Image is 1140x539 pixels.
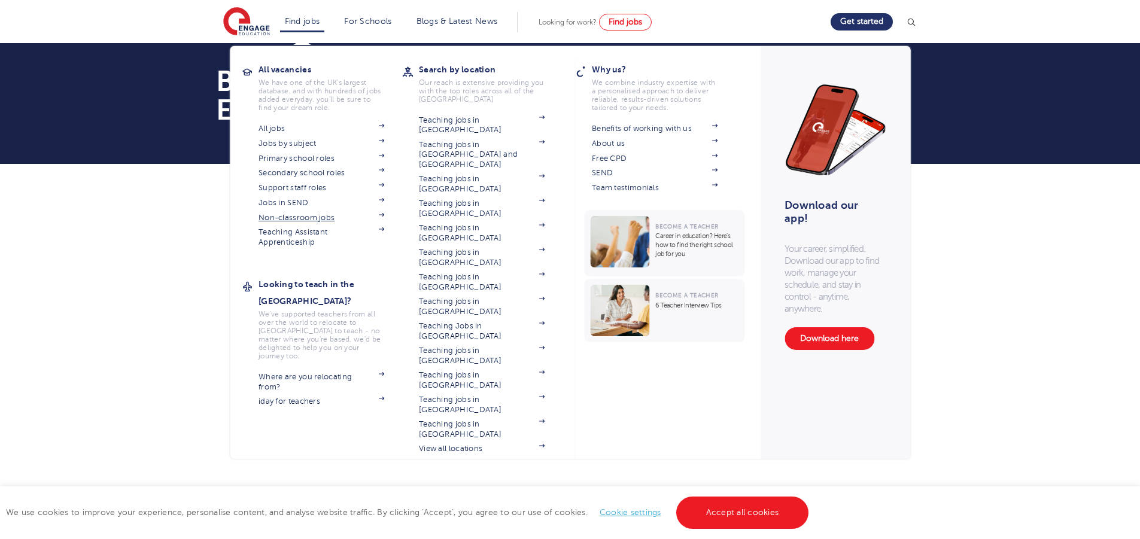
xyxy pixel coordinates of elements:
span: Become a Teacher [655,292,718,299]
a: Become a TeacherCareer in education? Here’s how to find the right school job for you [584,210,747,276]
a: Download here [785,327,874,350]
a: Teaching jobs in [GEOGRAPHIC_DATA] [419,395,545,415]
a: SEND [592,168,718,178]
span: Find jobs [609,17,642,26]
p: We have one of the UK's largest database. and with hundreds of jobs added everyday. you'll be sur... [259,78,384,112]
a: Looking to teach in the [GEOGRAPHIC_DATA]?We've supported teachers from all over the world to rel... [259,276,402,360]
a: Teaching jobs in [GEOGRAPHIC_DATA] and [GEOGRAPHIC_DATA] [419,140,545,169]
a: Benefits of working with us [592,124,718,133]
h3: Search by location [419,61,563,78]
p: Career in education? Here’s how to find the right school job for you [655,232,738,258]
a: Primary school roles [259,154,384,163]
a: For Schools [344,17,391,26]
a: Where are you relocating from? [259,372,384,392]
p: We've supported teachers from all over the world to relocate to [GEOGRAPHIC_DATA] to teach - no m... [259,310,384,360]
span: We use cookies to improve your experience, personalise content, and analyse website traffic. By c... [6,508,811,517]
a: iday for teachers [259,397,384,406]
a: Get started [831,13,893,31]
a: Jobs by subject [259,139,384,148]
h1: Book a consultation call with Engage [216,67,682,124]
a: Teaching jobs in [GEOGRAPHIC_DATA] [419,115,545,135]
a: Accept all cookies [676,497,809,529]
p: We combine industry expertise with a personalised approach to deliver reliable, results-driven so... [592,78,718,112]
a: Teaching jobs in [GEOGRAPHIC_DATA] [419,297,545,316]
h3: Why us? [592,61,735,78]
p: Your career, simplified. Download our app to find work, manage your schedule, and stay in control... [785,243,886,315]
a: Teaching jobs in [GEOGRAPHIC_DATA] [419,419,545,439]
a: Cookie settings [600,508,661,517]
p: Our reach is extensive providing you with the top roles across all of the [GEOGRAPHIC_DATA] [419,78,545,103]
a: Jobs in SEND [259,198,384,208]
a: Teaching Jobs in [GEOGRAPHIC_DATA] [419,321,545,341]
a: Free CPD [592,154,718,163]
span: Become a Teacher [655,223,718,230]
a: Teaching jobs in [GEOGRAPHIC_DATA] [419,248,545,267]
a: Non-classroom jobs [259,213,384,223]
img: Engage Education [223,7,270,37]
h3: Download our app! [785,199,881,225]
a: Find jobs [285,17,320,26]
p: 6 Teacher Interview Tips [655,301,738,310]
a: Teaching jobs in [GEOGRAPHIC_DATA] [419,272,545,292]
a: Teaching jobs in [GEOGRAPHIC_DATA] [419,370,545,390]
a: Why us?We combine industry expertise with a personalised approach to deliver reliable, results-dr... [592,61,735,112]
a: Teaching jobs in [GEOGRAPHIC_DATA] [419,346,545,366]
a: All vacanciesWe have one of the UK's largest database. and with hundreds of jobs added everyday. ... [259,61,402,112]
a: Teaching jobs in [GEOGRAPHIC_DATA] [419,223,545,243]
a: Search by locationOur reach is extensive providing you with the top roles across all of the [GEOG... [419,61,563,103]
a: About us [592,139,718,148]
a: Secondary school roles [259,168,384,178]
span: Looking for work? [539,18,597,26]
a: Support staff roles [259,183,384,193]
a: Teaching jobs in [GEOGRAPHIC_DATA] [419,199,545,218]
a: Teaching Assistant Apprenticeship [259,227,384,247]
h3: All vacancies [259,61,402,78]
a: Find jobs [599,14,652,31]
a: View all locations [419,444,545,453]
a: Become a Teacher6 Teacher Interview Tips [584,279,747,342]
a: Teaching jobs in [GEOGRAPHIC_DATA] [419,174,545,194]
a: Blogs & Latest News [417,17,498,26]
a: Team testimonials [592,183,718,193]
a: All jobs [259,124,384,133]
h3: Looking to teach in the [GEOGRAPHIC_DATA]? [259,276,402,309]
